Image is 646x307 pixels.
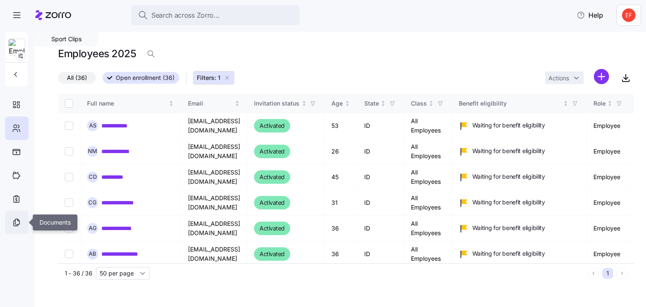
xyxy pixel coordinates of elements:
[587,216,631,241] td: Employee
[181,190,247,216] td: [EMAIL_ADDRESS][DOMAIN_NAME]
[587,164,631,190] td: Employee
[34,32,98,46] div: Sport Clips
[587,139,631,164] td: Employee
[364,99,379,108] div: State
[89,174,97,180] span: C D
[357,190,404,216] td: ID
[617,268,627,279] button: Next page
[472,172,545,181] span: Waiting for benefit eligibility
[9,39,25,56] img: Employer logo
[380,101,386,106] div: Not sorted
[325,216,357,241] td: 36
[607,101,613,106] div: Not sorted
[181,241,247,267] td: [EMAIL_ADDRESS][DOMAIN_NAME]
[545,71,584,84] button: Actions
[411,99,427,108] div: Class
[344,101,350,106] div: Not sorted
[452,94,587,113] th: Benefit eligibilityNot sorted
[181,113,247,139] td: [EMAIL_ADDRESS][DOMAIN_NAME]
[472,198,545,206] span: Waiting for benefit eligibility
[325,164,357,190] td: 45
[602,268,613,279] button: 1
[357,94,404,113] th: StateNot sorted
[459,99,561,108] div: Benefit eligibility
[325,190,357,216] td: 31
[131,5,299,25] button: Search across Zorro...
[593,99,606,108] div: Role
[325,113,357,139] td: 53
[65,198,73,207] input: Select record 4
[88,148,97,154] span: N M
[357,139,404,164] td: ID
[181,216,247,241] td: [EMAIL_ADDRESS][DOMAIN_NAME]
[89,251,96,257] span: A B
[89,225,97,231] span: A G
[325,241,357,267] td: 36
[587,94,631,113] th: RoleNot sorted
[325,139,357,164] td: 26
[193,71,234,85] button: Filters: 1
[404,139,452,164] td: All Employees
[151,10,220,21] span: Search across Zorro...
[404,216,452,241] td: All Employees
[587,190,631,216] td: Employee
[65,173,73,181] input: Select record 3
[259,223,285,233] span: Activated
[563,101,569,106] div: Not sorted
[587,241,631,267] td: Employee
[80,94,181,113] th: Full nameNot sorted
[472,121,545,130] span: Waiting for benefit eligibility
[357,241,404,267] td: ID
[357,216,404,241] td: ID
[197,74,220,82] span: Filters: 1
[234,101,240,106] div: Not sorted
[254,99,299,108] div: Invitation status
[259,146,285,156] span: Activated
[181,139,247,164] td: [EMAIL_ADDRESS][DOMAIN_NAME]
[428,101,434,106] div: Not sorted
[188,99,233,108] div: Email
[87,99,167,108] div: Full name
[65,147,73,156] input: Select record 2
[404,113,452,139] td: All Employees
[594,69,609,84] svg: add icon
[65,122,73,130] input: Select record 1
[181,164,247,190] td: [EMAIL_ADDRESS][DOMAIN_NAME]
[622,8,635,22] img: b1fdba9072a1ccf32cfe294fbc063f4f
[548,75,569,81] span: Actions
[325,94,357,113] th: AgeNot sorted
[301,101,307,106] div: Not sorted
[472,249,545,258] span: Waiting for benefit eligibility
[259,172,285,182] span: Activated
[65,250,73,258] input: Select record 6
[65,99,73,108] input: Select all records
[331,99,343,108] div: Age
[247,94,325,113] th: Invitation statusNot sorted
[67,72,87,83] span: All (36)
[116,72,175,83] span: Open enrollment (36)
[65,269,93,278] span: 1 - 36 / 36
[357,113,404,139] td: ID
[168,101,174,106] div: Not sorted
[404,164,452,190] td: All Employees
[404,241,452,267] td: All Employees
[404,94,452,113] th: ClassNot sorted
[588,268,599,279] button: Previous page
[259,249,285,259] span: Activated
[65,224,73,233] input: Select record 5
[404,190,452,216] td: All Employees
[357,164,404,190] td: ID
[472,147,545,155] span: Waiting for benefit eligibility
[88,200,97,205] span: C G
[587,113,631,139] td: Employee
[181,94,247,113] th: EmailNot sorted
[577,10,603,20] span: Help
[259,121,285,131] span: Activated
[472,224,545,232] span: Waiting for benefit eligibility
[259,198,285,208] span: Activated
[58,47,136,60] h1: Employees 2025
[570,7,610,24] button: Help
[89,123,96,128] span: A S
